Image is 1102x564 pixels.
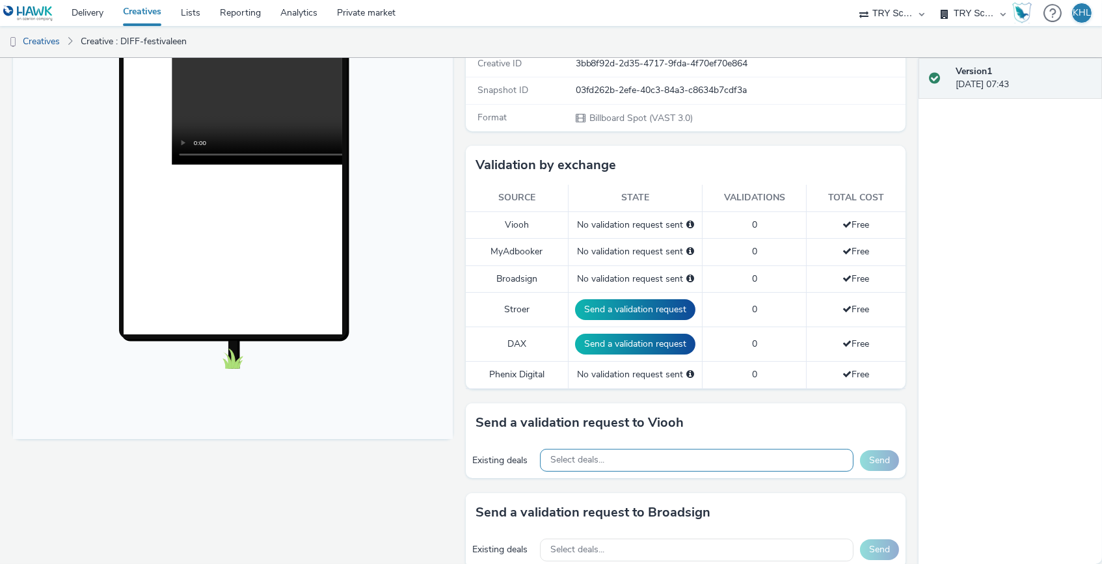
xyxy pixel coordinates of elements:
span: Format [477,111,507,124]
button: Send a validation request [575,334,695,355]
div: Existing deals [472,543,533,556]
h3: Validation by exchange [476,155,616,175]
img: dooh [7,36,20,49]
span: Select deals... [550,544,604,556]
button: Send [860,450,899,471]
span: 0 [752,219,757,231]
div: Please select a deal below and click on Send to send a validation request to Broadsign. [686,273,694,286]
span: Select deals... [550,455,604,466]
span: 0 [752,338,757,350]
span: Free [842,303,869,316]
a: Hawk Academy [1012,3,1037,23]
strong: Version 1 [956,65,992,77]
div: KHL [1073,3,1091,23]
div: No validation request sent [575,219,695,232]
span: 0 [752,368,757,381]
span: Free [842,368,869,381]
span: Free [842,245,869,258]
button: Send [860,539,899,560]
div: No validation request sent [575,245,695,258]
img: undefined Logo [3,5,53,21]
td: Stroer [466,293,569,327]
div: Please select a deal below and click on Send to send a validation request to MyAdbooker. [686,245,694,258]
div: No validation request sent [575,368,695,381]
td: Phenix Digital [466,362,569,388]
span: 0 [752,245,757,258]
div: Please select a deal below and click on Send to send a validation request to Viooh. [686,219,694,232]
div: 3bb8f92d-2d35-4717-9fda-4f70ef70e864 [576,57,904,70]
th: Validations [703,185,807,211]
div: Existing deals [472,454,533,467]
div: 03fd262b-2efe-40c3-84a3-c8634b7cdf3a [576,84,904,97]
span: 0 [752,303,757,316]
div: Please select a deal below and click on Send to send a validation request to Phenix Digital. [686,368,694,381]
img: Hawk Academy [1012,3,1032,23]
span: Free [842,219,869,231]
div: No validation request sent [575,273,695,286]
span: Billboard Spot (VAST 3.0) [589,112,693,124]
td: MyAdbooker [466,239,569,265]
span: 0 [752,273,757,285]
th: Total cost [807,185,906,211]
div: [DATE] 07:43 [956,65,1092,92]
button: Send a validation request [575,299,695,320]
td: Viooh [466,211,569,238]
span: Free [842,338,869,350]
th: Source [466,185,569,211]
h3: Send a validation request to Viooh [476,413,684,433]
td: DAX [466,327,569,362]
td: Broadsign [466,265,569,292]
span: Free [842,273,869,285]
h3: Send a validation request to Broadsign [476,503,710,522]
th: State [569,185,703,211]
span: Creative ID [477,57,522,70]
a: Creative : DIFF-festivaleen [74,26,193,57]
span: Snapshot ID [477,84,528,96]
